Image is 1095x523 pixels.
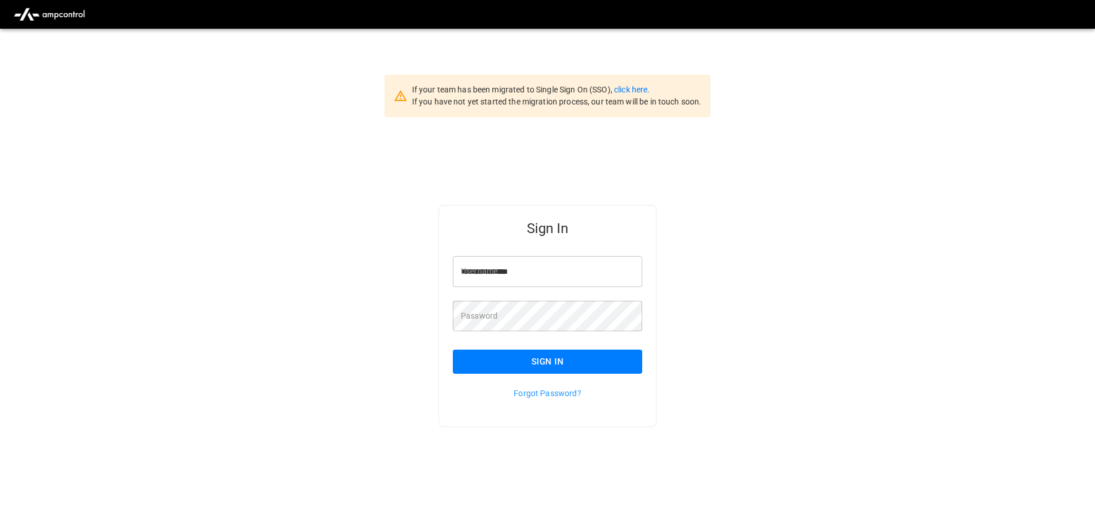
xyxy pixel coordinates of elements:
a: click here. [614,85,650,94]
p: Forgot Password? [453,388,642,399]
img: ampcontrol.io logo [9,3,90,25]
span: If your team has been migrated to Single Sign On (SSO), [412,85,614,94]
span: If you have not yet started the migration process, our team will be in touch soon. [412,97,702,106]
button: Sign In [453,350,642,374]
h5: Sign In [453,219,642,238]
